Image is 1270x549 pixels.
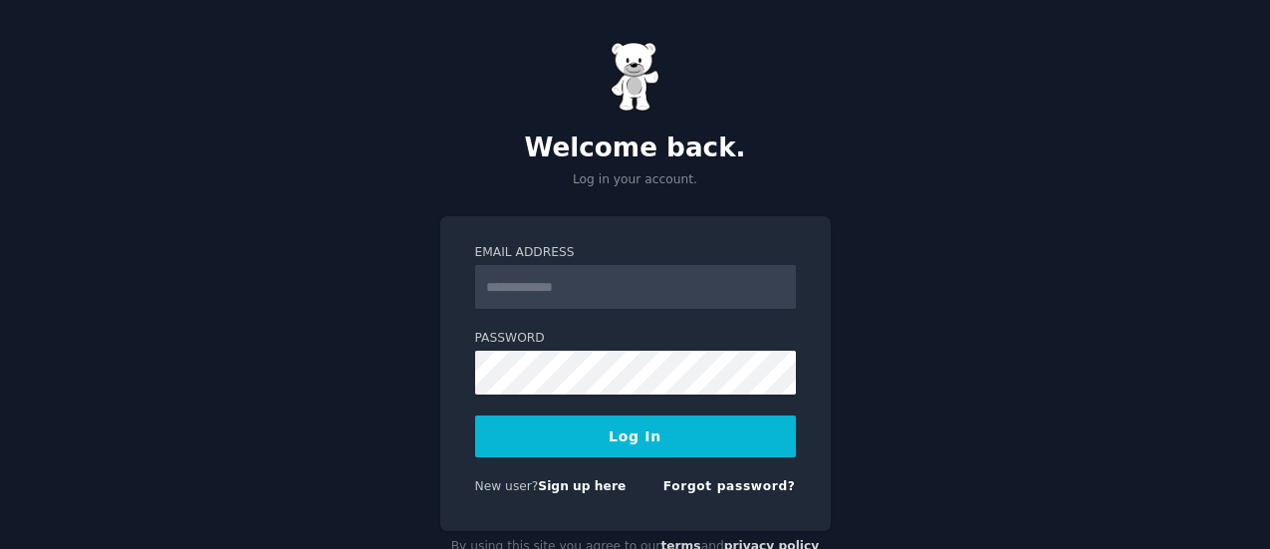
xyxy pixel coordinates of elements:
button: Log In [475,415,796,457]
h2: Welcome back. [440,133,831,164]
label: Password [475,330,796,348]
img: Gummy Bear [611,42,660,112]
span: New user? [475,479,539,493]
a: Sign up here [538,479,626,493]
label: Email Address [475,244,796,262]
p: Log in your account. [440,171,831,189]
a: Forgot password? [663,479,796,493]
